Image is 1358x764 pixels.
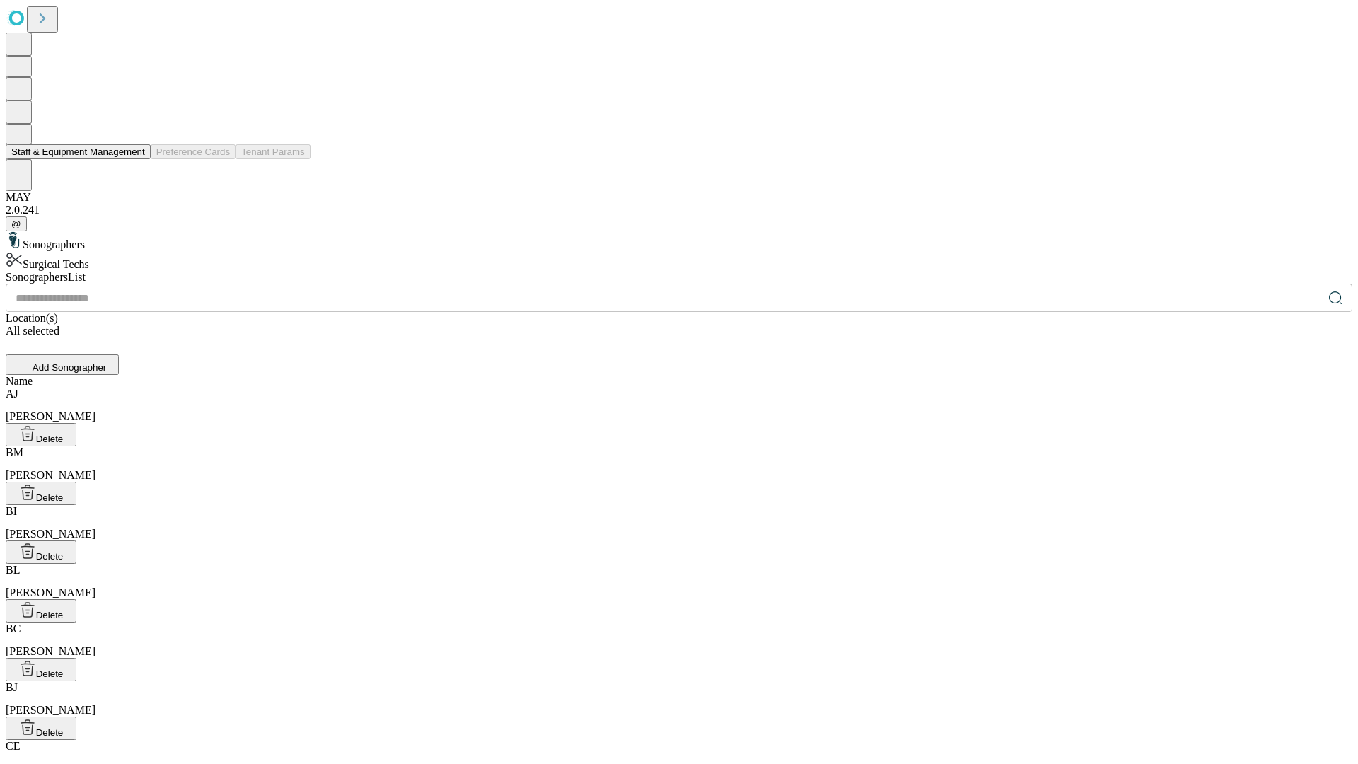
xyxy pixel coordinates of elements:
[6,251,1352,271] div: Surgical Techs
[6,482,76,505] button: Delete
[6,505,1352,540] div: [PERSON_NAME]
[6,312,58,324] span: Location(s)
[6,505,17,517] span: BI
[36,551,64,562] span: Delete
[6,216,27,231] button: @
[6,658,76,681] button: Delete
[6,231,1352,251] div: Sonographers
[36,668,64,679] span: Delete
[6,681,1352,717] div: [PERSON_NAME]
[6,325,1352,337] div: All selected
[11,219,21,229] span: @
[36,610,64,620] span: Delete
[236,144,311,159] button: Tenant Params
[6,623,21,635] span: BC
[6,354,119,375] button: Add Sonographer
[6,446,23,458] span: BM
[6,623,1352,658] div: [PERSON_NAME]
[6,191,1352,204] div: MAY
[6,717,76,740] button: Delete
[6,388,18,400] span: AJ
[36,434,64,444] span: Delete
[6,423,76,446] button: Delete
[6,204,1352,216] div: 2.0.241
[36,727,64,738] span: Delete
[6,388,1352,423] div: [PERSON_NAME]
[33,362,106,373] span: Add Sonographer
[6,740,20,752] span: CE
[6,599,76,623] button: Delete
[6,446,1352,482] div: [PERSON_NAME]
[6,564,1352,599] div: [PERSON_NAME]
[151,144,236,159] button: Preference Cards
[6,540,76,564] button: Delete
[36,492,64,503] span: Delete
[6,271,1352,284] div: Sonographers List
[6,564,20,576] span: BL
[6,681,18,693] span: BJ
[6,375,1352,388] div: Name
[6,144,151,159] button: Staff & Equipment Management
